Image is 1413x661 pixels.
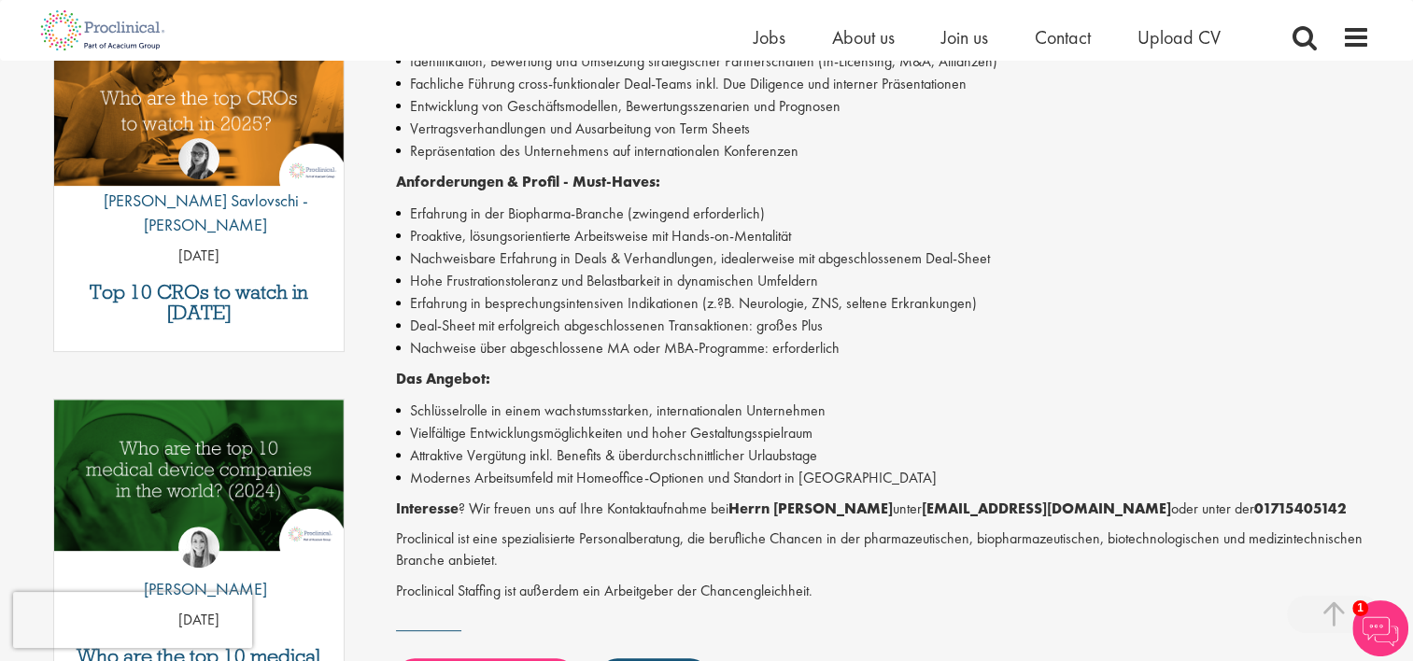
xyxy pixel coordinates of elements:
strong: Das Angebot: [396,369,490,388]
li: Entwicklung von Geschäftsmodellen, Bewertungsszenarien und Prognosen [396,95,1370,118]
span: 1 [1352,600,1368,616]
li: Attraktive Vergütung inkl. Benefits & überdurchschnittlicher Urlaubstage [396,444,1370,467]
strong: Herrn [PERSON_NAME] [728,499,893,518]
iframe: reCAPTCHA [13,592,252,648]
p: Proclinical ist eine spezialisierte Personalberatung, die berufliche Chancen in der pharmazeutisc... [396,528,1370,571]
strong: Interesse [396,499,459,518]
li: Fachliche Führung cross-funktionaler Deal-Teams inkl. Due Diligence und interner Präsentationen [396,73,1370,95]
strong: 01715405142 [1254,499,1347,518]
a: Top 10 CROs to watch in [DATE] [64,282,335,323]
li: Identifikation, Bewertung und Umsetzung strategischer Partnerschaften (In-Licensing, M&A, Allianzen) [396,50,1370,73]
li: Schlüsselrolle in einem wachstumsstarken, internationalen Unternehmen [396,400,1370,422]
a: Contact [1035,25,1091,49]
p: ? Wir freuen uns auf Ihre Kontaktaufnahme bei unter oder unter der [396,499,1370,520]
p: [DATE] [54,246,345,267]
p: Proclinical Staffing ist außerdem ein Arbeitgeber der Chancengleichheit. [396,581,1370,602]
a: Theodora Savlovschi - Wicks [PERSON_NAME] Savlovschi - [PERSON_NAME] [54,138,345,246]
img: Top 10 CROs 2025 | Proclinical [54,35,345,186]
a: Upload CV [1137,25,1221,49]
p: [PERSON_NAME] Savlovschi - [PERSON_NAME] [54,189,345,236]
strong: [EMAIL_ADDRESS][DOMAIN_NAME] [922,499,1171,518]
li: Repräsentation des Unternehmens auf internationalen Konferenzen [396,140,1370,162]
li: Modernes Arbeitsumfeld mit Homeoffice-Optionen und Standort in [GEOGRAPHIC_DATA] [396,467,1370,489]
a: About us [832,25,895,49]
li: Vertragsverhandlungen und Ausarbeitung von Term Sheets [396,118,1370,140]
li: Proaktive, lösungsorientierte Arbeitsweise mit Hands-on-Mentalität [396,225,1370,247]
img: Chatbot [1352,600,1408,656]
img: Hannah Burke [178,527,219,568]
a: Hannah Burke [PERSON_NAME] [130,527,267,611]
li: Vielfältige Entwicklungsmöglichkeiten und hoher Gestaltungsspielraum [396,422,1370,444]
li: Nachweise über abgeschlossene MA oder MBA-Programme: erforderlich [396,337,1370,359]
p: [PERSON_NAME] [130,577,267,601]
img: Theodora Savlovschi - Wicks [178,138,219,179]
li: Hohe Frustrationstoleranz und Belastbarkeit in dynamischen Umfeldern [396,270,1370,292]
img: Top 10 Medical Device Companies 2024 [54,400,345,550]
a: Link to a post [54,400,345,565]
li: Erfahrung in der Biopharma-Branche (zwingend erforderlich) [396,203,1370,225]
li: Deal-Sheet mit erfolgreich abgeschlossenen Transaktionen: großes Plus [396,315,1370,337]
a: Jobs [754,25,785,49]
li: Erfahrung in besprechungsintensiven Indikationen (z.?B. Neurologie, ZNS, seltene Erkrankungen) [396,292,1370,315]
strong: Anforderungen & Profil - Must-Haves: [396,172,660,191]
li: Nachweisbare Erfahrung in Deals & Verhandlungen, idealerweise mit abgeschlossenem Deal-Sheet [396,247,1370,270]
a: Join us [941,25,988,49]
